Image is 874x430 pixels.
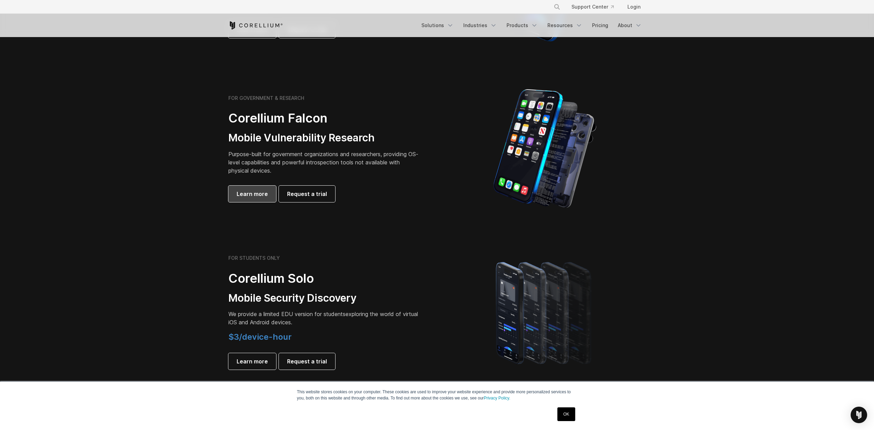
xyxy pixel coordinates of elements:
span: $3/device-hour [228,332,292,342]
a: Solutions [417,19,458,32]
a: Learn more [228,186,276,202]
a: Industries [459,19,501,32]
a: Pricing [588,19,612,32]
div: Open Intercom Messenger [851,407,867,423]
a: Login [622,1,646,13]
a: About [614,19,646,32]
img: iPhone model separated into the mechanics used to build the physical device. [493,89,597,209]
h3: Mobile Vulnerability Research [228,131,421,144]
a: Support Center [566,1,619,13]
span: Request a trial [287,357,327,365]
a: Privacy Policy. [484,396,510,400]
p: exploring the world of virtual iOS and Android devices. [228,310,421,326]
h3: Mobile Security Discovery [228,292,421,305]
a: OK [557,407,575,421]
button: Search [551,1,563,13]
div: Navigation Menu [545,1,646,13]
img: A lineup of four iPhone models becoming more gradient and blurred [482,252,608,372]
a: Resources [543,19,587,32]
a: Products [502,19,542,32]
div: Navigation Menu [417,19,646,32]
p: Purpose-built for government organizations and researchers, providing OS-level capabilities and p... [228,150,421,175]
span: Request a trial [287,190,327,198]
span: We provide a limited EDU version for students [228,311,345,317]
h2: Corellium Solo [228,271,421,286]
a: Corellium Home [228,21,283,30]
h6: FOR STUDENTS ONLY [228,255,280,261]
span: Learn more [237,190,268,198]
h6: FOR GOVERNMENT & RESEARCH [228,95,304,101]
a: Request a trial [279,186,335,202]
a: Learn more [228,353,276,370]
span: Learn more [237,357,268,365]
h2: Corellium Falcon [228,111,421,126]
p: This website stores cookies on your computer. These cookies are used to improve your website expe... [297,389,577,401]
a: Request a trial [279,353,335,370]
